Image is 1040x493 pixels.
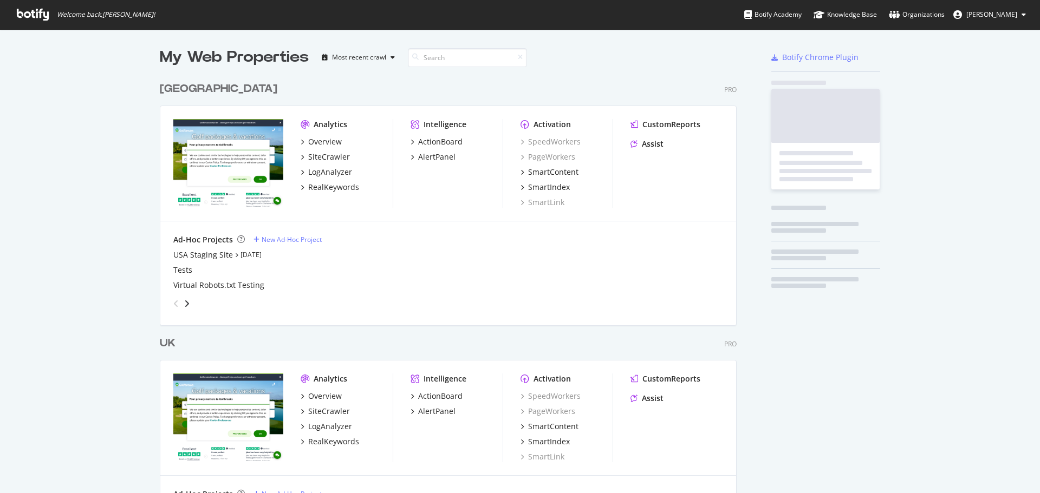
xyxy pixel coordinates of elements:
div: CustomReports [642,373,700,384]
div: Knowledge Base [814,9,877,20]
div: SiteCrawler [308,152,350,162]
div: Activation [534,373,571,384]
a: PageWorkers [521,406,575,417]
button: Most recent crawl [317,49,399,66]
a: [GEOGRAPHIC_DATA] [160,81,282,97]
div: New Ad-Hoc Project [262,235,322,244]
div: [GEOGRAPHIC_DATA] [160,81,277,97]
div: Pro [724,85,737,94]
a: Assist [630,139,664,149]
a: SiteCrawler [301,152,350,162]
a: ActionBoard [411,391,463,402]
a: SmartContent [521,421,578,432]
div: Botify Academy [744,9,802,20]
a: SmartIndex [521,182,570,193]
a: SmartLink [521,451,564,462]
div: Analytics [314,119,347,130]
a: RealKeywords [301,182,359,193]
a: CustomReports [630,373,700,384]
div: Intelligence [424,119,466,130]
div: Botify Chrome Plugin [782,52,859,63]
a: SmartLink [521,197,564,208]
div: Intelligence [424,373,466,384]
button: [PERSON_NAME] [945,6,1035,23]
div: angle-left [169,295,183,312]
div: AlertPanel [418,406,456,417]
a: ActionBoard [411,136,463,147]
a: CustomReports [630,119,700,130]
a: AlertPanel [411,406,456,417]
div: LogAnalyzer [308,421,352,432]
img: www.golfbreaks.com/en-gb/ [173,373,283,461]
div: Analytics [314,373,347,384]
div: SiteCrawler [308,406,350,417]
div: SmartContent [528,421,578,432]
span: Welcome back, [PERSON_NAME] ! [57,10,155,19]
a: PageWorkers [521,152,575,162]
div: LogAnalyzer [308,167,352,178]
div: Organizations [889,9,945,20]
a: New Ad-Hoc Project [253,235,322,244]
div: Most recent crawl [332,54,386,61]
div: RealKeywords [308,182,359,193]
a: USA Staging Site [173,249,233,260]
a: SpeedWorkers [521,136,581,147]
a: Botify Chrome Plugin [771,52,859,63]
a: Virtual Robots.txt Testing [173,280,264,291]
div: Activation [534,119,571,130]
a: Overview [301,391,342,402]
a: AlertPanel [411,152,456,162]
a: LogAnalyzer [301,167,352,178]
a: SiteCrawler [301,406,350,417]
div: CustomReports [642,119,700,130]
div: Pro [724,339,737,349]
div: SmartIndex [528,436,570,447]
div: ActionBoard [418,391,463,402]
a: UK [160,336,180,351]
div: Overview [308,136,342,147]
a: SmartIndex [521,436,570,447]
div: Ad-Hoc Projects [173,234,233,245]
span: Tom Duncombe [966,10,1017,19]
a: LogAnalyzer [301,421,352,432]
a: SmartContent [521,167,578,178]
div: AlertPanel [418,152,456,162]
div: Assist [642,393,664,404]
div: My Web Properties [160,47,309,68]
div: Overview [308,391,342,402]
div: SmartContent [528,167,578,178]
a: Overview [301,136,342,147]
a: RealKeywords [301,436,359,447]
div: Assist [642,139,664,149]
div: ActionBoard [418,136,463,147]
a: SpeedWorkers [521,391,581,402]
a: Tests [173,265,192,275]
a: Assist [630,393,664,404]
div: RealKeywords [308,436,359,447]
div: UK [160,336,175,351]
img: www.golfbreaks.com/en-us/ [173,119,283,207]
div: angle-right [183,298,191,309]
input: Search [408,48,527,67]
div: SmartIndex [528,182,570,193]
a: [DATE] [240,250,262,259]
